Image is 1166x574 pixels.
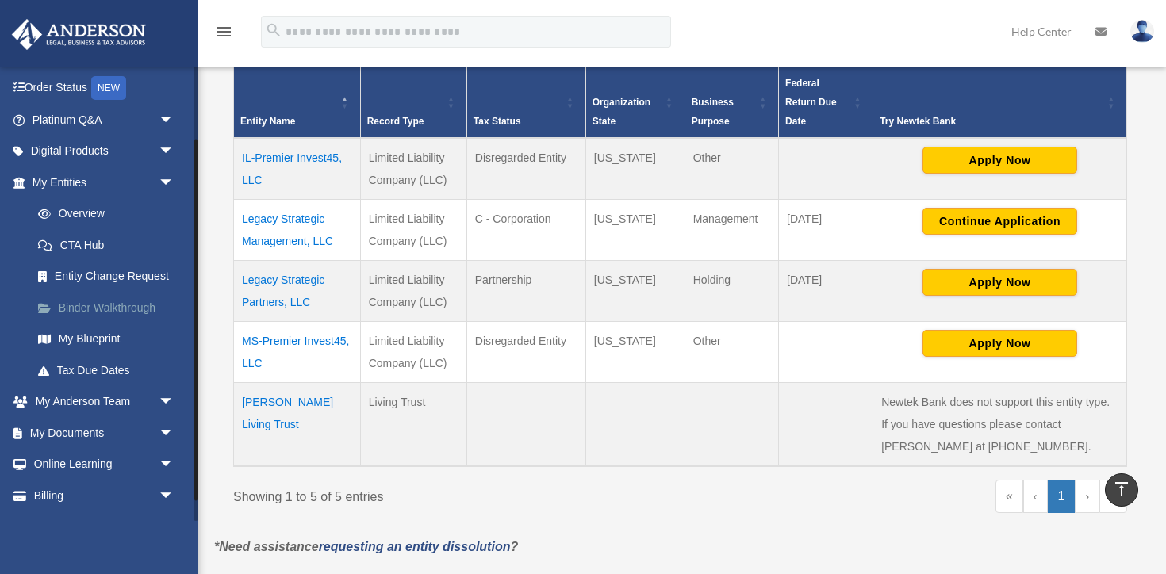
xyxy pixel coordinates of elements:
[1075,480,1099,513] a: Next
[1105,473,1138,507] a: vertical_align_top
[234,138,361,200] td: IL-Premier Invest45, LLC
[319,540,511,553] a: requesting an entity dissolution
[11,72,198,105] a: Order StatusNEW
[11,449,198,480] a: Online Learningarrow_drop_down
[466,260,585,321] td: Partnership
[233,480,669,508] div: Showing 1 to 5 of 5 entries
[234,321,361,382] td: MS-Premier Invest45, LLC
[922,269,1077,296] button: Apply Now
[234,67,361,138] th: Entity Name: Activate to invert sorting
[1048,480,1076,513] a: 1
[214,22,233,41] i: menu
[779,199,873,260] td: [DATE]
[234,382,361,466] td: [PERSON_NAME] Living Trust
[1099,480,1127,513] a: Last
[11,386,198,418] a: My Anderson Teamarrow_drop_down
[685,199,778,260] td: Management
[11,511,198,543] a: Events Calendar
[159,386,190,419] span: arrow_drop_down
[779,67,873,138] th: Federal Return Due Date: Activate to sort
[22,229,198,261] a: CTA Hub
[1023,480,1048,513] a: Previous
[785,78,837,127] span: Federal Return Due Date
[91,76,126,100] div: NEW
[466,321,585,382] td: Disregarded Entity
[873,382,1127,466] td: Newtek Bank does not support this entity type. If you have questions please contact [PERSON_NAME]...
[240,116,295,127] span: Entity Name
[360,382,466,466] td: Living Trust
[367,116,424,127] span: Record Type
[22,292,198,323] a: Binder Walkthrough
[360,67,466,138] th: Record Type: Activate to sort
[159,417,190,450] span: arrow_drop_down
[159,449,190,481] span: arrow_drop_down
[779,260,873,321] td: [DATE]
[360,199,466,260] td: Limited Liability Company (LLC)
[880,112,1103,131] div: Try Newtek Bank
[873,67,1127,138] th: Try Newtek Bank : Activate to sort
[360,321,466,382] td: Limited Liability Company (LLC)
[1112,480,1131,499] i: vertical_align_top
[159,166,190,199] span: arrow_drop_down
[214,540,518,553] em: *Need assistance ?
[685,321,778,382] td: Other
[995,480,1023,513] a: First
[585,138,685,200] td: [US_STATE]
[466,199,585,260] td: C - Corporation
[922,147,1077,174] button: Apply Now
[466,67,585,138] th: Tax Status: Activate to sort
[585,67,685,138] th: Organization State: Activate to sort
[466,138,585,200] td: Disregarded Entity
[922,330,1077,357] button: Apply Now
[1130,20,1154,43] img: User Pic
[922,208,1077,235] button: Continue Application
[474,116,521,127] span: Tax Status
[22,323,198,355] a: My Blueprint
[11,104,198,136] a: Platinum Q&Aarrow_drop_down
[159,104,190,136] span: arrow_drop_down
[234,199,361,260] td: Legacy Strategic Management, LLC
[692,97,734,127] span: Business Purpose
[585,199,685,260] td: [US_STATE]
[11,166,198,198] a: My Entitiesarrow_drop_down
[360,138,466,200] td: Limited Liability Company (LLC)
[585,321,685,382] td: [US_STATE]
[265,21,282,39] i: search
[11,480,198,511] a: Billingarrow_drop_down
[159,480,190,512] span: arrow_drop_down
[360,260,466,321] td: Limited Liability Company (LLC)
[593,97,650,127] span: Organization State
[234,260,361,321] td: Legacy Strategic Partners, LLC
[11,136,198,167] a: Digital Productsarrow_drop_down
[685,67,778,138] th: Business Purpose: Activate to sort
[22,198,190,230] a: Overview
[7,19,151,50] img: Anderson Advisors Platinum Portal
[159,136,190,168] span: arrow_drop_down
[22,354,198,386] a: Tax Due Dates
[585,260,685,321] td: [US_STATE]
[685,260,778,321] td: Holding
[214,28,233,41] a: menu
[11,417,198,449] a: My Documentsarrow_drop_down
[685,138,778,200] td: Other
[22,261,198,293] a: Entity Change Request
